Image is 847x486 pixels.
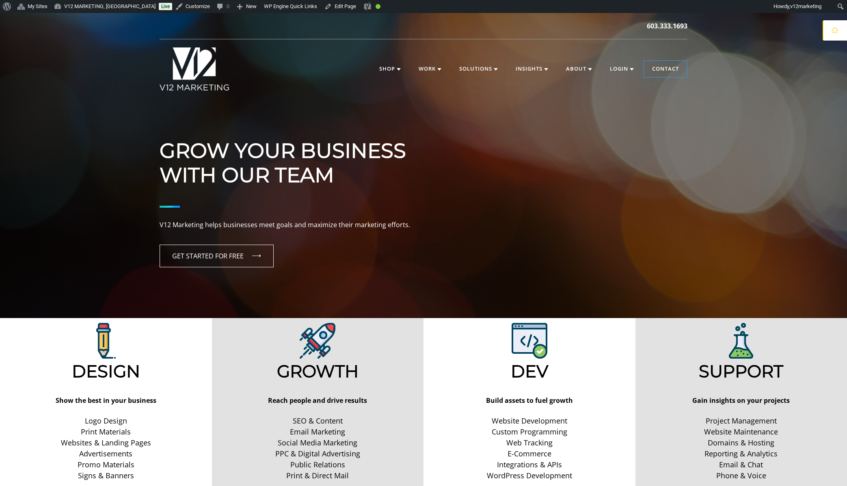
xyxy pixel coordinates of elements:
[427,396,632,406] p: Build assets to fuel growth
[639,415,844,426] a: Project Management
[159,3,172,10] a: Live
[427,426,632,437] a: Custom Programming
[639,426,844,437] a: Website Maintenance
[300,323,335,359] img: V12 Marketing Design Solutions
[639,448,844,459] a: Reporting & Analytics
[371,61,409,77] a: Shop
[508,61,556,77] a: Insights
[215,361,421,381] h2: Growth
[376,4,380,9] div: Good
[427,361,632,381] h2: Dev
[160,47,229,90] img: V12 MARKETING Logo New Hampshire Marketing Agency
[639,459,844,470] a: Email & Chat
[3,426,209,437] a: Print Materials
[644,61,687,77] a: Contact
[215,415,421,426] a: SEO & Content
[647,21,687,31] a: 603.333.1693
[215,426,421,437] a: Email Marketing
[558,61,600,77] a: About
[790,3,821,9] span: v12marketing
[160,220,687,230] p: V12 Marketing helps businesses meet goals and maximize their marketing efforts.
[427,459,632,470] a: Integrations & APIs
[512,323,547,359] img: V12 Marketing Web Development Solutions
[427,437,632,448] a: Web Tracking
[729,323,753,359] img: V12 Marketing Support Solutions
[639,396,844,406] p: Gain insights on your projects
[639,361,844,381] h2: Support
[96,323,116,359] img: V12 Marketing Design Solutions
[3,448,209,459] a: Advertisements
[427,415,632,426] a: Website Development
[3,470,209,481] a: Signs & Banners
[3,459,209,470] a: Promo Materials
[3,361,209,381] h2: Design
[3,396,209,406] p: Show the best in your business
[602,61,642,77] a: Login
[3,437,209,448] a: Websites & Landing Pages
[215,437,421,448] a: Social Media Marketing
[639,437,844,448] a: Domains & Hosting
[215,470,421,481] a: Print & Direct Mail
[427,470,632,481] a: WordPress Development
[160,245,274,267] a: GET STARTED FOR FREE
[160,114,687,187] h1: Grow Your Business With Our Team
[215,396,421,406] p: Reach people and drive results
[215,448,421,459] a: PPC & Digital Advertising
[639,470,844,481] a: Phone & Voice
[3,415,209,426] a: Logo Design
[215,459,421,470] a: Public Relations
[451,61,506,77] a: Solutions
[427,448,632,459] a: E-Commerce
[411,61,449,77] a: Work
